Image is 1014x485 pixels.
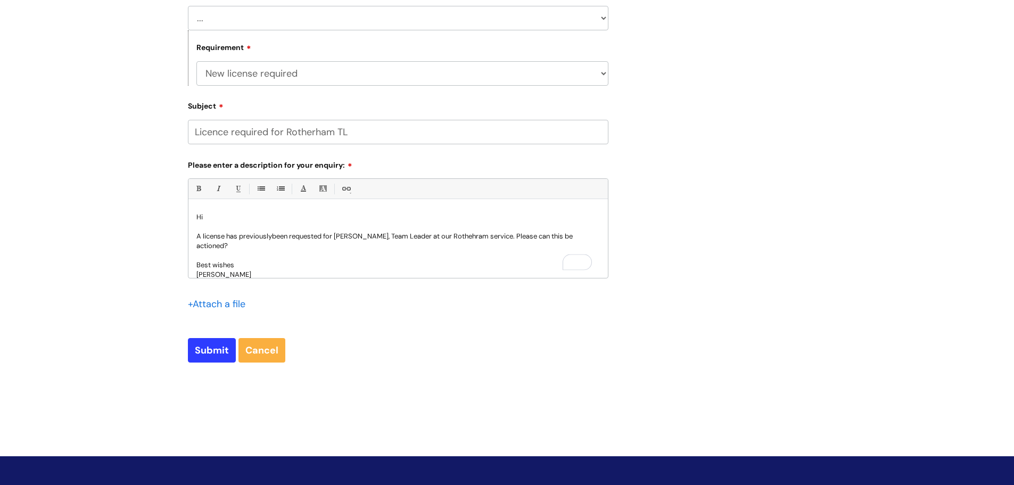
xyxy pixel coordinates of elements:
p: [PERSON_NAME] [196,270,600,280]
a: Back Color [316,182,329,195]
label: Requirement [196,42,251,52]
input: Submit [188,338,236,363]
a: Link [339,182,352,195]
a: Cancel [238,338,285,363]
div: Attach a file [188,295,252,313]
label: Subject [188,98,608,111]
a: • Unordered List (Ctrl-Shift-7) [254,182,267,195]
div: To enrich screen reader interactions, please activate Accessibility in Grammarly extension settings [188,204,608,278]
p: Hi [196,212,600,222]
a: 1. Ordered List (Ctrl-Shift-8) [274,182,287,195]
label: Please enter a description for your enquiry: [188,157,608,170]
a: Font Color [296,182,310,195]
a: Underline(Ctrl-U) [231,182,244,195]
a: Bold (Ctrl-B) [192,182,205,195]
p: Best wishes [196,260,600,270]
p: A license has previously been requested for [PERSON_NAME], Team Leader at our Rothehram service. ... [196,232,600,251]
a: Italic (Ctrl-I) [211,182,225,195]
